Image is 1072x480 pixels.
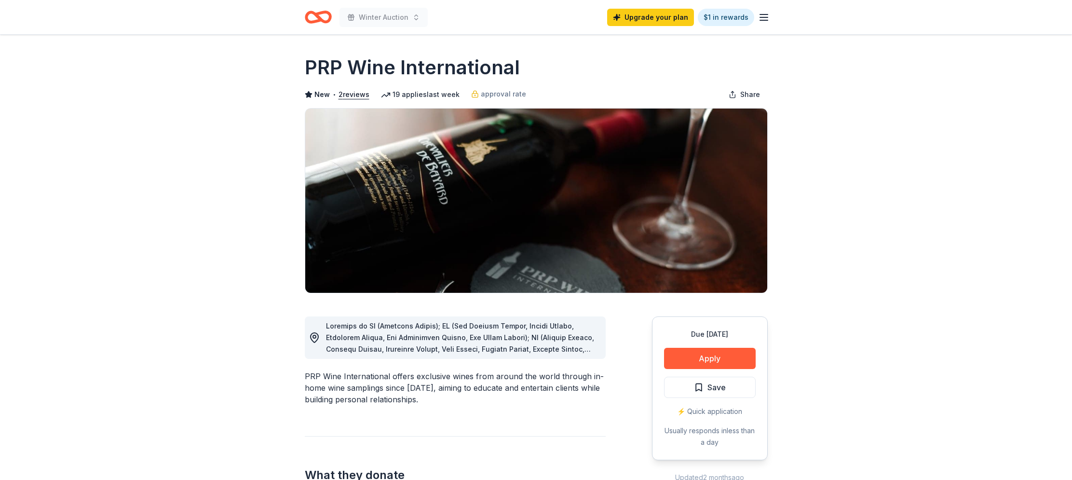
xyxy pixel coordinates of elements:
a: Home [305,6,332,28]
a: approval rate [471,88,526,100]
span: approval rate [481,88,526,100]
a: $1 in rewards [698,9,754,26]
span: • [332,91,336,98]
img: Image for PRP Wine International [305,109,767,293]
h1: PRP Wine International [305,54,520,81]
button: 2reviews [339,89,369,100]
span: Winter Auction [359,12,408,23]
button: Share [721,85,768,104]
div: Due [DATE] [664,329,756,340]
div: ⚡️ Quick application [664,406,756,417]
span: New [314,89,330,100]
button: Winter Auction [339,8,428,27]
span: Share [740,89,760,100]
a: Upgrade your plan [607,9,694,26]
span: Save [707,381,726,394]
button: Save [664,377,756,398]
div: 19 applies last week [381,89,460,100]
div: PRP Wine International offers exclusive wines from around the world through in-home wine sampling... [305,370,606,405]
div: Usually responds in less than a day [664,425,756,448]
button: Apply [664,348,756,369]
